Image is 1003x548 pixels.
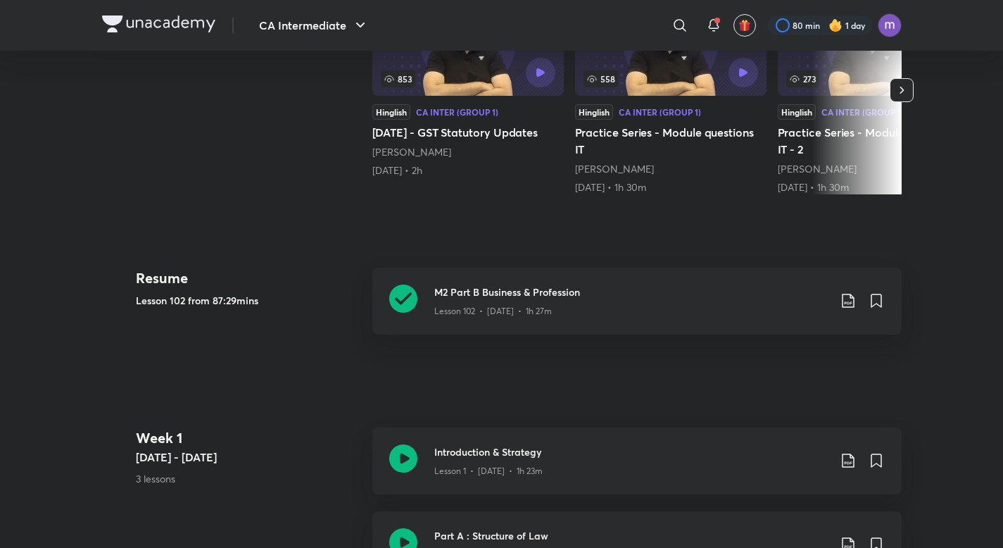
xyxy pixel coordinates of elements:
h5: Practice Series - Module Questions IT - 2 [778,124,969,158]
div: Arvind Tuli [372,145,564,159]
span: 558 [583,70,618,87]
p: 3 lessons [136,471,361,486]
div: CA Inter (Group 1) [619,108,701,116]
h3: Part A : Structure of Law [434,528,828,543]
h3: M2 Part B Business & Profession [434,285,828,299]
button: avatar [733,14,756,37]
h3: Introduction & Strategy [434,444,828,459]
a: [PERSON_NAME] [778,162,857,175]
p: Lesson 102 • [DATE] • 1h 27m [434,305,552,318]
div: 28th Jul • 2h [372,163,564,178]
div: Hinglish [778,104,816,120]
img: rohit kumar [878,13,902,37]
p: Lesson 1 • [DATE] • 1h 23m [434,465,543,478]
button: CA Intermediate [251,11,377,39]
h4: Week 1 [136,428,361,449]
div: Hinglish [575,104,613,120]
a: Company Logo [102,15,215,36]
span: 273 [786,70,819,87]
a: Introduction & StrategyLesson 1 • [DATE] • 1h 23m [372,428,902,511]
a: M2 Part B Business & ProfessionLesson 102 • [DATE] • 1h 27m [372,268,902,351]
h5: Practice Series - Module questions IT [575,124,767,158]
div: CA Inter (Group 1) [416,108,498,116]
div: 6th Aug • 1h 30m [575,180,767,194]
img: streak [828,18,843,32]
a: [PERSON_NAME] [372,145,451,158]
h5: [DATE] - GST Statutory Updates [372,124,564,141]
img: Company Logo [102,15,215,32]
h4: Resume [136,268,361,289]
div: Arvind Tuli [778,162,969,176]
h5: Lesson 102 from 87:29mins [136,293,361,308]
a: [PERSON_NAME] [575,162,654,175]
div: Arvind Tuli [575,162,767,176]
div: 8th Aug • 1h 30m [778,180,969,194]
span: 853 [381,70,415,87]
img: avatar [738,19,751,32]
div: Hinglish [372,104,410,120]
h5: [DATE] - [DATE] [136,449,361,466]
